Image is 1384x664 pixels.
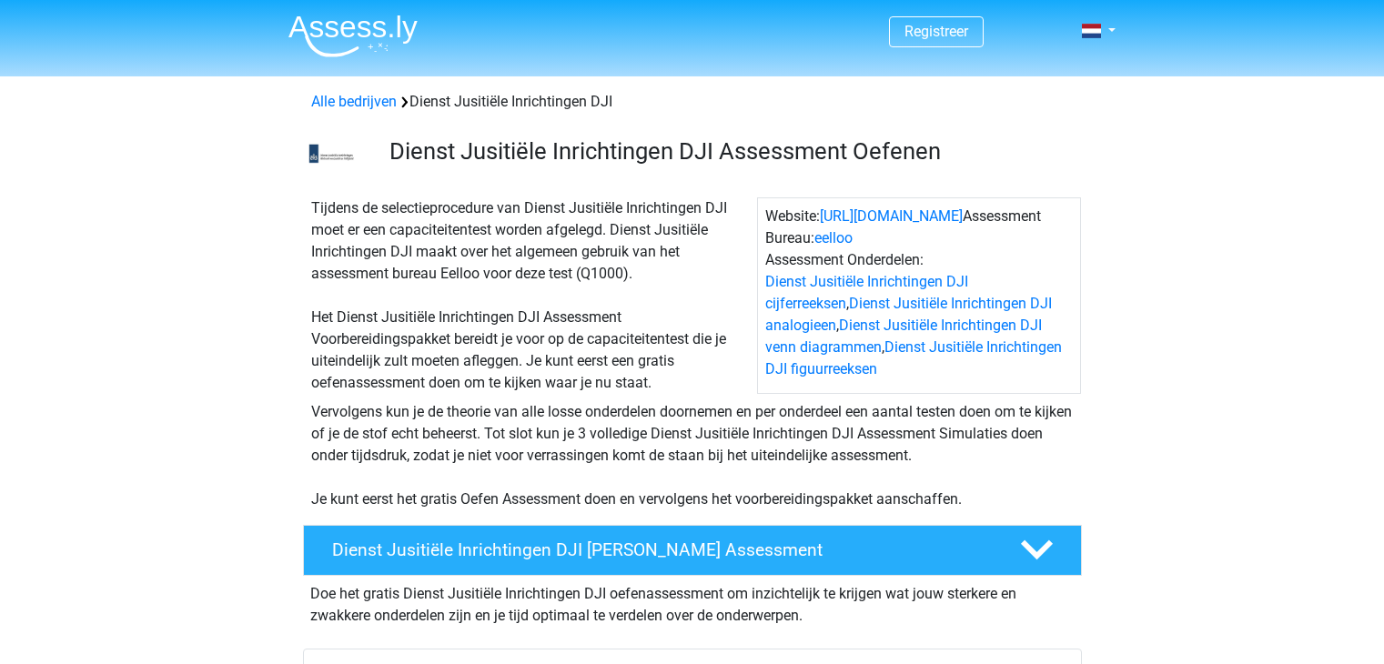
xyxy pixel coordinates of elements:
[820,207,963,225] a: [URL][DOMAIN_NAME]
[296,525,1089,576] a: Dienst Jusitiële Inrichtingen DJI [PERSON_NAME] Assessment
[304,401,1081,510] div: Vervolgens kun je de theorie van alle losse onderdelen doornemen en per onderdeel een aantal test...
[757,197,1081,394] div: Website: Assessment Bureau: Assessment Onderdelen: , , ,
[765,295,1052,334] a: Dienst Jusitiële Inrichtingen DJI analogieen
[814,229,853,246] a: eelloo
[311,93,397,110] a: Alle bedrijven
[765,338,1062,377] a: Dienst Jusitiële Inrichtingen DJI figuurreeksen
[904,23,968,40] a: Registreer
[389,137,1067,166] h3: Dienst Jusitiële Inrichtingen DJI Assessment Oefenen
[304,197,757,394] div: Tijdens de selectieprocedure van Dienst Jusitiële Inrichtingen DJI moet er een capaciteitentest w...
[765,273,968,312] a: Dienst Jusitiële Inrichtingen DJI cijferreeksen
[288,15,418,57] img: Assessly
[765,317,1042,356] a: Dienst Jusitiële Inrichtingen DJI venn diagrammen
[303,576,1082,627] div: Doe het gratis Dienst Jusitiële Inrichtingen DJI oefenassessment om inzichtelijk te krijgen wat j...
[304,91,1081,113] div: Dienst Jusitiële Inrichtingen DJI
[332,539,991,560] h4: Dienst Jusitiële Inrichtingen DJI [PERSON_NAME] Assessment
